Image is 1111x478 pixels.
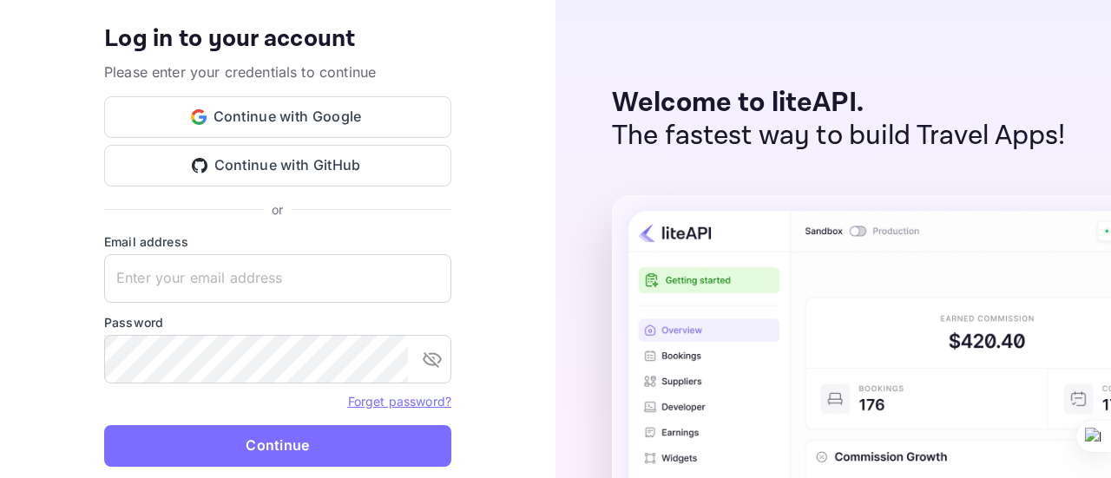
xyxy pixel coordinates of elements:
a: Forget password? [348,392,451,409]
button: Continue with GitHub [104,145,451,187]
label: Password [104,313,451,331]
button: Continue with Google [104,96,451,138]
button: Continue [104,425,451,467]
p: The fastest way to build Travel Apps! [612,120,1066,153]
p: Please enter your credentials to continue [104,62,451,82]
a: Forget password? [348,394,451,409]
label: Email address [104,232,451,251]
input: Enter your email address [104,254,451,303]
button: toggle password visibility [415,342,450,377]
p: or [272,200,283,219]
h4: Log in to your account [104,24,451,55]
p: Welcome to liteAPI. [612,87,1066,120]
